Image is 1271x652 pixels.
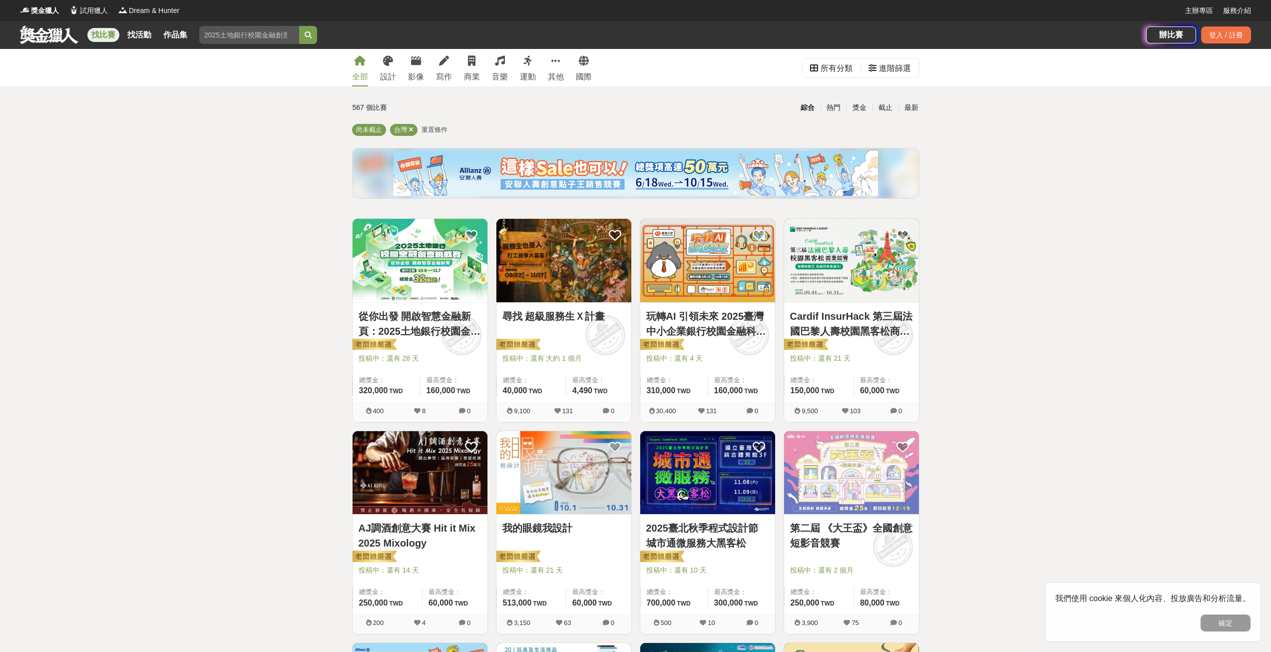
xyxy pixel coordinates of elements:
[80,5,108,16] span: 試用獵人
[503,599,532,607] span: 513,000
[879,58,911,78] div: 進階篩選
[706,407,717,415] span: 131
[118,5,179,16] a: LogoDream & Hunter
[640,219,775,303] a: Cover Image
[502,521,625,536] a: 我的眼鏡我設計
[790,309,913,339] a: Cardif InsurHack 第三屆法國巴黎人壽校園黑客松商業競賽
[860,587,913,597] span: 最高獎金：
[69,5,108,16] a: Logo試用獵人
[1146,26,1196,43] a: 辦比賽
[647,375,702,385] span: 總獎金：
[821,600,834,607] span: TWD
[872,99,898,116] div: 截止
[548,71,564,83] div: 其他
[656,407,676,415] span: 30,400
[502,353,625,364] span: 投稿中：還有 大約 1 個月
[359,386,388,395] span: 320,000
[647,587,702,597] span: 總獎金：
[373,619,384,627] span: 200
[638,338,684,352] img: 老闆娘嚴選
[744,600,758,607] span: TWD
[647,599,676,607] span: 700,000
[359,565,481,576] span: 投稿中：還有 14 天
[464,49,480,86] a: 商業
[860,386,884,395] span: 60,000
[791,386,820,395] span: 150,000
[454,600,468,607] span: TWD
[790,353,913,364] span: 投稿中：還有 21 天
[359,375,414,385] span: 總獎金：
[821,388,834,395] span: TWD
[502,309,625,324] a: 尋找 超級服務生Ｘ計畫
[118,5,128,15] img: Logo
[594,388,607,395] span: TWD
[598,600,612,607] span: TWD
[714,599,743,607] span: 300,000
[784,219,919,302] img: Cover Image
[31,5,59,16] span: 獎金獵人
[795,99,821,116] div: 綜合
[514,407,530,415] span: 9,100
[394,126,407,133] span: 台灣
[850,407,861,415] span: 103
[359,587,416,597] span: 總獎金：
[533,600,546,607] span: TWD
[860,599,884,607] span: 80,000
[714,386,743,395] span: 160,000
[428,599,453,607] span: 60,000
[467,619,470,627] span: 0
[359,599,388,607] span: 250,000
[791,599,820,607] span: 250,000
[572,375,625,385] span: 最高獎金：
[611,407,614,415] span: 0
[638,550,684,564] img: 老闆娘嚴選
[436,49,452,86] a: 寫作
[503,587,560,597] span: 總獎金：
[503,386,527,395] span: 40,000
[496,431,631,515] img: Cover Image
[456,388,470,395] span: TWD
[426,386,455,395] span: 160,000
[351,550,397,564] img: 老闆娘嚴選
[502,565,625,576] span: 投稿中：還有 21 天
[564,619,571,627] span: 63
[422,619,425,627] span: 4
[359,521,481,551] a: AJ調酒創意大賽 Hit it Mix 2025 Mixology
[428,587,481,597] span: 最高獎金：
[1185,5,1213,16] a: 主辦專區
[494,338,540,352] img: 老闆娘嚴選
[352,49,368,86] a: 全部
[422,407,425,415] span: 8
[611,619,614,627] span: 0
[464,71,480,83] div: 商業
[791,375,847,385] span: 總獎金：
[782,338,828,352] img: 老闆娘嚴選
[898,99,924,116] div: 最新
[353,431,487,515] img: Cover Image
[898,407,902,415] span: 0
[1201,615,1251,632] button: 確定
[708,619,715,627] span: 10
[69,5,79,15] img: Logo
[352,71,368,83] div: 全部
[359,309,481,339] a: 從你出發 開啟智慧金融新頁：2025土地銀行校園金融創意挑戰賽
[394,151,878,196] img: cf4fb443-4ad2-4338-9fa3-b46b0bf5d316.png
[576,71,592,83] div: 國際
[467,407,470,415] span: 0
[784,219,919,303] a: Cover Image
[744,388,758,395] span: TWD
[520,49,536,86] a: 運動
[436,71,452,83] div: 寫作
[647,386,676,395] span: 310,000
[755,619,758,627] span: 0
[492,49,508,86] a: 音樂
[129,5,179,16] span: Dream & Hunter
[646,565,769,576] span: 投稿中：還有 10 天
[353,99,541,116] div: 567 個比賽
[791,587,847,597] span: 總獎金：
[677,388,690,395] span: TWD
[784,431,919,515] img: Cover Image
[572,386,592,395] span: 4,490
